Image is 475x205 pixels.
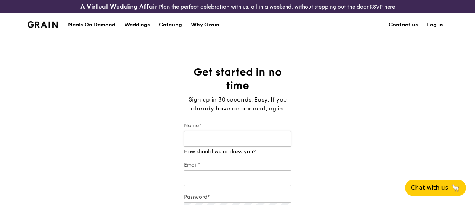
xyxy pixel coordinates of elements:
span: Chat with us [411,183,448,192]
span: Sign up in 30 seconds. Easy. If you already have an account, [189,96,287,112]
a: Log in [423,14,447,36]
img: Grain [28,21,58,28]
a: Weddings [120,14,154,36]
a: GrainGrain [28,13,58,35]
button: Chat with us🦙 [405,180,466,196]
div: How should we address you? [184,148,291,156]
div: Plan the perfect celebration with us, all in a weekend, without stepping out the door. [79,3,396,10]
span: . [283,105,284,112]
a: Catering [154,14,187,36]
a: Contact us [384,14,423,36]
label: Name* [184,122,291,129]
div: Meals On Demand [68,14,115,36]
div: Why Grain [191,14,219,36]
div: Catering [159,14,182,36]
a: RSVP here [370,4,395,10]
h1: Get started in no time [184,65,291,92]
h3: A Virtual Wedding Affair [80,3,157,10]
a: log in [267,104,283,113]
div: Weddings [124,14,150,36]
label: Password* [184,193,291,201]
a: Why Grain [187,14,224,36]
label: Email* [184,161,291,169]
span: 🦙 [451,183,460,192]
